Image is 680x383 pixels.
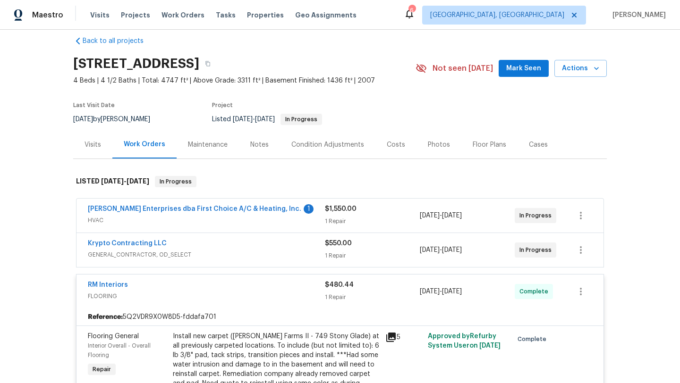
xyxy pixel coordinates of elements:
span: - [420,245,462,255]
span: Project [212,102,233,108]
span: Last Visit Date [73,102,115,108]
div: Cases [529,140,548,150]
div: 1 [304,204,314,214]
button: Mark Seen [499,60,549,77]
div: 1 Repair [325,216,420,226]
div: Visits [85,140,101,150]
div: Condition Adjustments [291,140,364,150]
span: $1,550.00 [325,206,357,212]
span: $550.00 [325,240,352,247]
button: Copy Address [199,55,216,72]
div: 1 Repair [325,292,420,302]
h6: LISTED [76,176,149,187]
span: GENERAL_CONTRACTOR, OD_SELECT [88,250,325,259]
span: [PERSON_NAME] [609,10,666,20]
div: 6 [408,6,415,15]
span: Work Orders [161,10,204,20]
div: by [PERSON_NAME] [73,114,161,125]
span: [DATE] [420,247,440,253]
div: Work Orders [124,140,165,149]
span: Projects [121,10,150,20]
span: Tasks [216,12,236,18]
span: Maestro [32,10,63,20]
span: $480.44 [325,282,354,288]
span: Complete [518,334,550,344]
span: Interior Overall - Overall Flooring [88,343,151,358]
span: [DATE] [420,288,440,295]
span: Actions [562,63,599,75]
span: Flooring General [88,333,139,340]
span: Repair [89,365,115,374]
span: In Progress [519,211,555,220]
span: 4 Beds | 4 1/2 Baths | Total: 4747 ft² | Above Grade: 3311 ft² | Basement Finished: 1436 ft² | 2007 [73,76,416,85]
span: In Progress [156,177,195,186]
div: LISTED [DATE]-[DATE]In Progress [73,167,607,197]
span: [DATE] [442,212,462,219]
div: Floor Plans [473,140,506,150]
span: [DATE] [479,342,501,349]
span: [DATE] [442,247,462,253]
span: FLOORING [88,291,325,301]
a: Krypto Contracting LLC [88,240,167,247]
span: [DATE] [73,116,93,123]
a: RM Interiors [88,282,128,288]
span: Listed [212,116,322,123]
span: Mark Seen [506,63,541,75]
span: [DATE] [101,178,124,184]
span: - [420,211,462,220]
span: HVAC [88,216,325,225]
span: Visits [90,10,110,20]
div: Photos [428,140,450,150]
div: Maintenance [188,140,228,150]
div: 1 Repair [325,251,420,260]
span: - [101,178,149,184]
span: In Progress [281,117,321,122]
span: Approved by Refurby System User on [428,333,501,349]
div: Notes [250,140,269,150]
div: 5Q2VDR9X0W8D5-fddafa701 [76,308,603,325]
span: Properties [247,10,284,20]
div: Costs [387,140,405,150]
span: In Progress [519,245,555,255]
span: [DATE] [442,288,462,295]
a: [PERSON_NAME] Enterprises dba First Choice A/C & Heating, Inc. [88,206,301,212]
div: 5 [385,332,422,343]
span: - [420,287,462,296]
span: [DATE] [420,212,440,219]
b: Reference: [88,312,123,322]
button: Actions [554,60,607,77]
span: Complete [519,287,552,296]
span: Geo Assignments [295,10,357,20]
span: [DATE] [255,116,275,123]
span: - [233,116,275,123]
span: [DATE] [233,116,253,123]
h2: [STREET_ADDRESS] [73,59,199,68]
span: Not seen [DATE] [433,64,493,73]
span: [DATE] [127,178,149,184]
a: Back to all projects [73,36,164,46]
span: [GEOGRAPHIC_DATA], [GEOGRAPHIC_DATA] [430,10,564,20]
